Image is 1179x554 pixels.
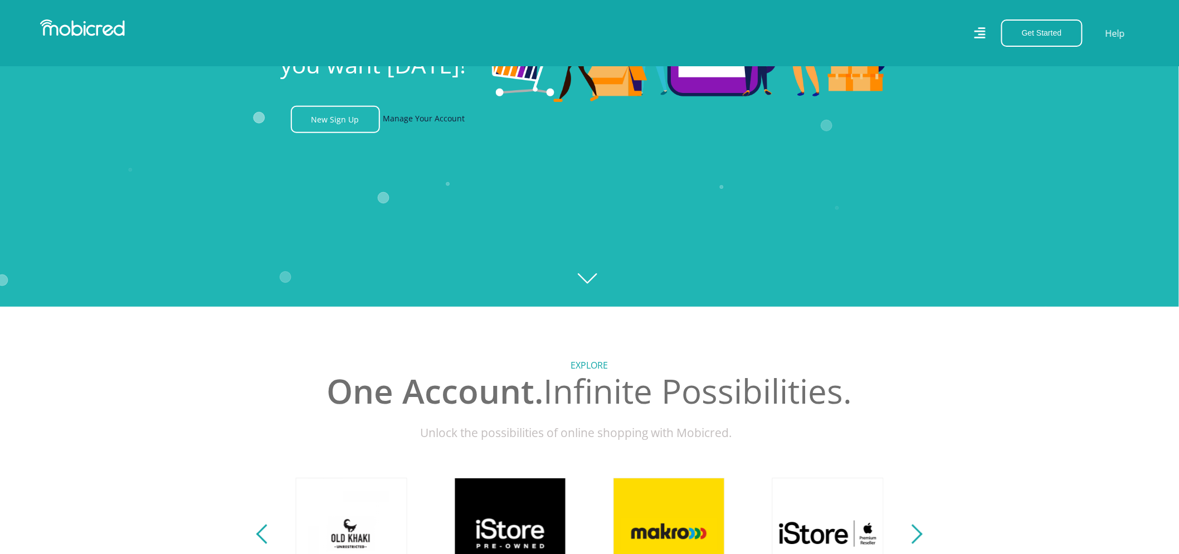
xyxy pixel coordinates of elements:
[280,424,899,442] p: Unlock the possibilities of online shopping with Mobicred.
[291,106,380,133] a: New Sign Up
[40,19,125,36] img: Mobicred
[906,522,920,545] button: Next
[280,371,899,411] h2: Infinite Possibilities.
[383,106,465,133] a: Manage Your Account
[1105,26,1126,41] a: Help
[1001,19,1083,47] button: Get Started
[327,368,544,414] span: One Account.
[280,360,899,371] h5: Explore
[259,522,273,545] button: Previous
